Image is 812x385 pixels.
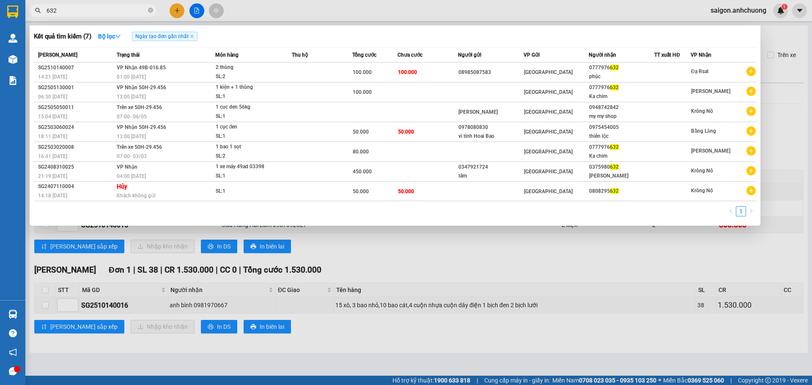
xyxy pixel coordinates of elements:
[148,7,153,15] span: close-circle
[47,6,146,15] input: Tìm tên, số ĐT hoặc mã đơn
[117,144,162,150] span: Trên xe 50H-29.456
[524,52,540,58] span: VP Gửi
[117,52,140,58] span: Trạng thái
[35,8,41,14] span: search
[589,152,654,161] div: Ka chim
[610,85,619,90] span: 632
[589,92,654,101] div: Ka chim
[353,188,369,194] span: 50.000
[746,206,756,216] li: Next Page
[216,103,279,112] div: 1 cuc den 56kg
[654,52,680,58] span: TT xuất HĐ
[353,149,369,155] span: 80.000
[746,206,756,216] button: right
[117,183,127,190] strong: Hủy
[38,63,114,72] div: SG2510140007
[610,188,619,194] span: 632
[292,52,308,58] span: Thu hộ
[524,188,573,194] span: [GEOGRAPHIC_DATA]
[610,164,619,170] span: 632
[353,169,372,175] span: 450.000
[524,169,573,175] span: [GEOGRAPHIC_DATA]
[458,163,523,172] div: 0347921724
[353,89,372,95] span: 100.000
[398,188,414,194] span: 50.000
[746,87,756,96] span: plus-circle
[589,143,654,152] div: 0777976
[34,32,91,41] h3: Kết quả tìm kiếm ( 7 )
[7,5,18,18] img: logo-vxr
[458,108,523,117] div: [PERSON_NAME]
[589,52,616,58] span: Người nhận
[589,83,654,92] div: 0777976
[589,72,654,81] div: phúc
[38,52,77,58] span: [PERSON_NAME]
[746,126,756,136] span: plus-circle
[746,186,756,195] span: plus-circle
[746,146,756,156] span: plus-circle
[117,193,156,199] span: Khách không gửi
[91,30,128,43] button: Bộ lọcdown
[9,348,17,356] span: notification
[190,34,194,38] span: close
[458,132,523,141] div: vi tinh Hoai Bao
[691,128,716,134] span: Bằng Lăng
[589,132,654,141] div: thiên lộc
[353,69,372,75] span: 100.000
[8,310,17,319] img: warehouse-icon
[117,104,162,110] span: Trên xe 50H-29.456
[148,8,153,13] span: close-circle
[746,106,756,116] span: plus-circle
[589,103,654,112] div: 0948742842
[216,123,279,132] div: 1 cục đen
[589,163,654,172] div: 0375980
[691,108,713,114] span: Krông Nô
[524,89,573,95] span: [GEOGRAPHIC_DATA]
[589,187,654,196] div: 0808295
[216,187,279,196] div: SL: 1
[117,74,146,80] span: 01:00 [DATE]
[117,134,146,139] span: 13:00 [DATE]
[216,142,279,152] div: 1 bao 1 sọt
[524,109,573,115] span: [GEOGRAPHIC_DATA]
[726,206,736,216] button: left
[589,123,654,132] div: 0975454005
[216,162,279,172] div: 1 xe máy 49ad 03398
[8,76,17,85] img: solution-icon
[117,124,166,130] span: VP Nhận 50H-29.456
[691,188,713,194] span: Krông Nô
[458,123,523,132] div: 0978080830
[117,153,147,159] span: 07:00 - 03/03
[216,63,279,72] div: 2 thùng
[216,83,279,92] div: 1 kiện + 1 thùng
[216,112,279,121] div: SL: 1
[38,173,67,179] span: 21:19 [DATE]
[691,88,730,94] span: [PERSON_NAME]
[589,172,654,180] div: [PERSON_NAME]
[38,143,114,152] div: SG2503020008
[691,68,708,74] span: Đạ Rsal
[117,114,147,120] span: 07:00 - 06/05
[736,206,746,216] li: 1
[398,69,417,75] span: 100.000
[38,83,114,92] div: SG2505130001
[8,55,17,64] img: warehouse-icon
[9,367,17,375] span: message
[458,68,523,77] div: 08985087583
[746,166,756,175] span: plus-circle
[524,69,573,75] span: [GEOGRAPHIC_DATA]
[98,33,121,40] strong: Bộ lọc
[117,65,166,71] span: VP Nhận 49B-016.85
[736,207,746,216] a: 1
[589,63,654,72] div: 0777976
[691,148,730,154] span: [PERSON_NAME]
[216,172,279,181] div: SL: 1
[38,153,67,159] span: 16:41 [DATE]
[458,52,481,58] span: Người gửi
[610,144,619,150] span: 632
[38,94,67,100] span: 06:30 [DATE]
[691,168,713,174] span: Krông Nô
[524,149,573,155] span: [GEOGRAPHIC_DATA]
[38,182,114,191] div: SG2407110004
[38,103,114,112] div: SG2505050011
